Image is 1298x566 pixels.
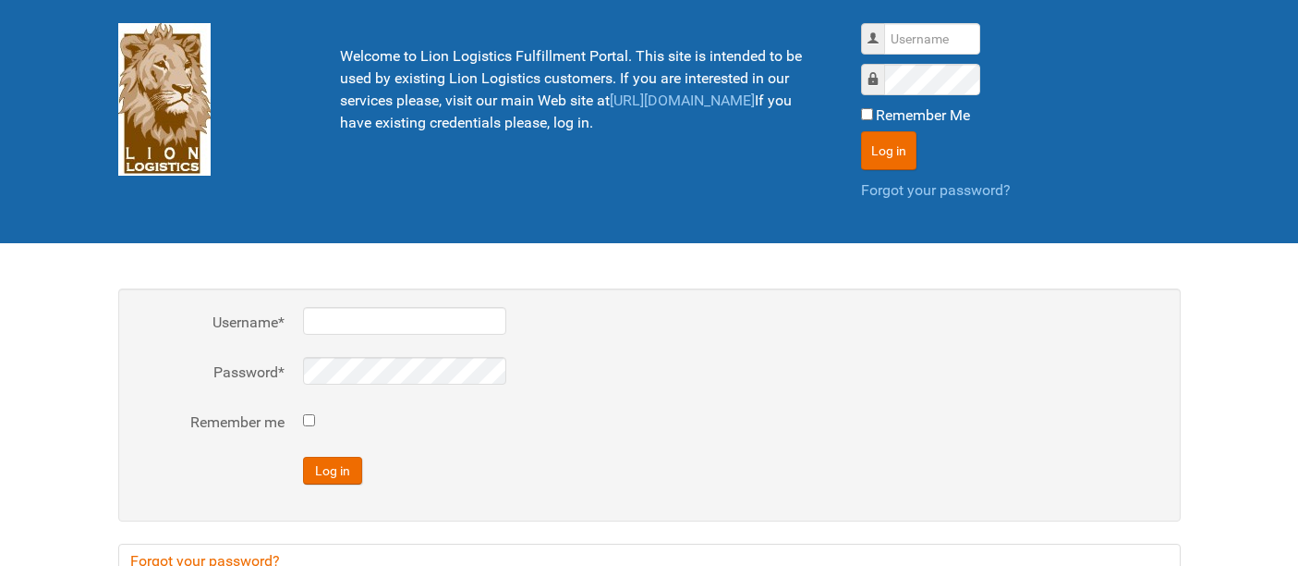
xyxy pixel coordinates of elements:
label: Remember me [137,412,285,434]
label: Username [879,29,880,30]
label: Username [137,312,285,334]
p: Welcome to Lion Logistics Fulfillment Portal. This site is intended to be used by existing Lion L... [340,45,815,134]
button: Log in [861,131,916,170]
a: Forgot your password? [861,181,1011,199]
button: Log in [303,457,362,485]
a: [URL][DOMAIN_NAME] [610,92,755,109]
label: Password [879,69,880,70]
img: Lion Logistics [118,23,211,176]
a: Lion Logistics [118,90,211,107]
label: Remember Me [876,105,970,127]
input: Username [884,23,980,55]
label: Password [137,362,285,384]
